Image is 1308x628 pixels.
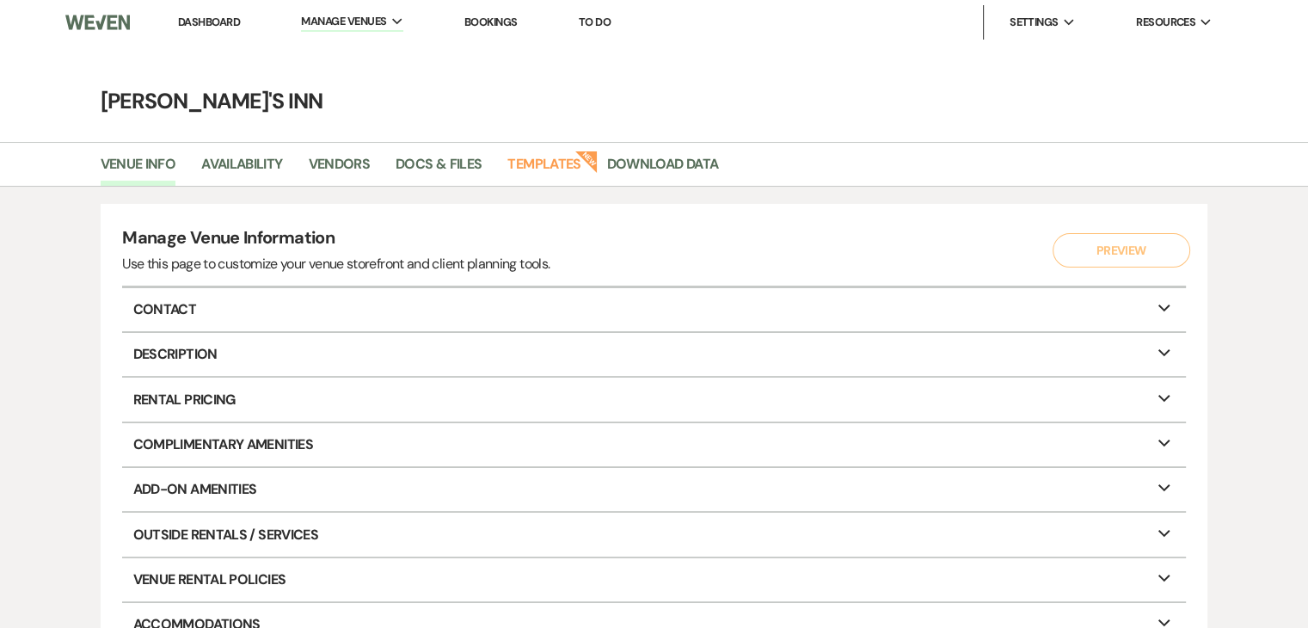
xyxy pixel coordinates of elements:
[122,513,1185,556] p: Outside Rentals / Services
[122,333,1185,376] p: Description
[507,153,580,186] a: Templates
[464,15,518,29] a: Bookings
[122,423,1185,466] p: Complimentary Amenities
[1048,233,1186,268] a: Preview
[308,153,370,186] a: Vendors
[122,468,1185,511] p: Add-On Amenities
[122,288,1185,331] p: Contact
[1136,14,1195,31] span: Resources
[607,153,719,186] a: Download Data
[201,153,282,186] a: Availability
[1010,14,1059,31] span: Settings
[122,254,550,274] div: Use this page to customize your venue storefront and client planning tools.
[35,86,1274,116] h4: [PERSON_NAME]'s Inn
[301,13,386,30] span: Manage Venues
[178,15,240,29] a: Dashboard
[65,4,130,40] img: Weven Logo
[574,149,599,173] strong: New
[579,15,611,29] a: To Do
[122,558,1185,601] p: Venue Rental Policies
[122,378,1185,421] p: Rental Pricing
[122,225,550,254] h4: Manage Venue Information
[101,153,176,186] a: Venue Info
[396,153,482,186] a: Docs & Files
[1053,233,1190,268] button: Preview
